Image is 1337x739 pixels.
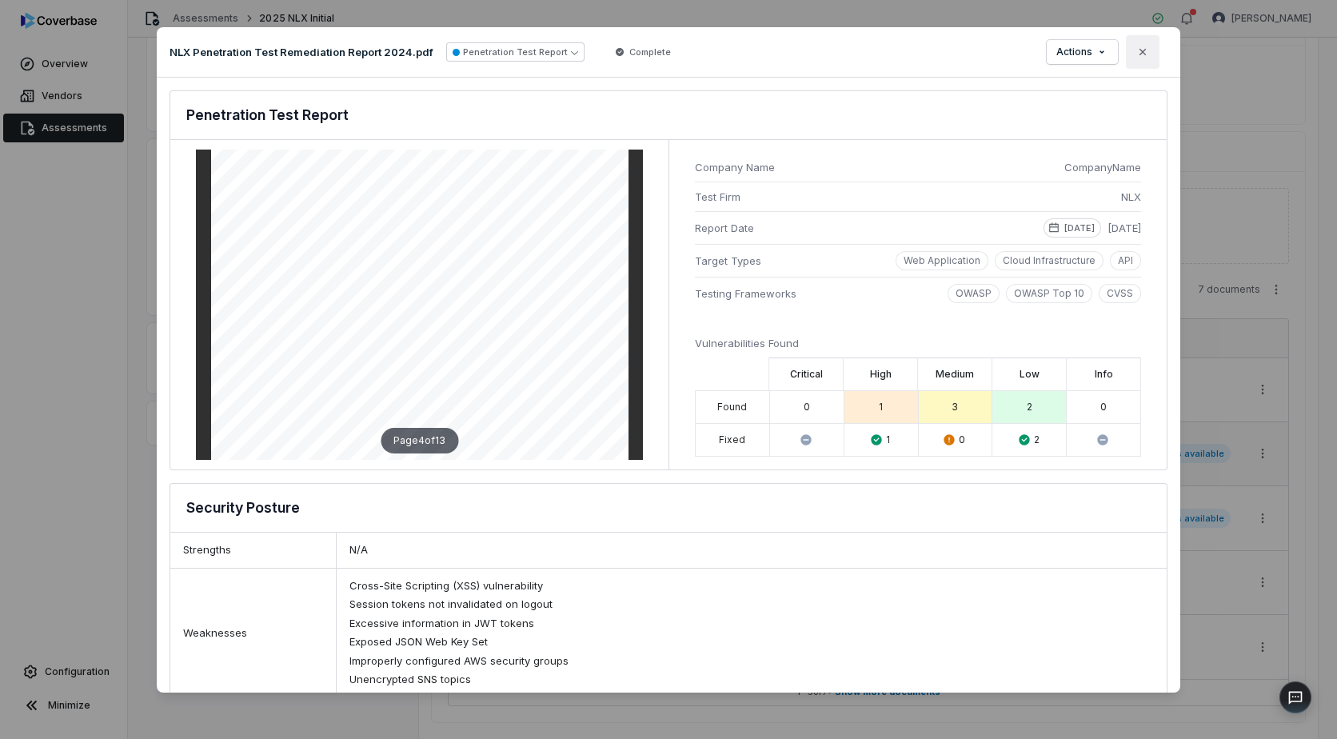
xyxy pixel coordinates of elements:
span: CompanyName [1064,159,1141,175]
p: OWASP [956,287,992,300]
div: 2 [1027,401,1032,413]
div: Weaknesses [170,569,337,697]
span: Complete [629,46,671,58]
div: Found [717,401,747,413]
h3: Penetration Test Report [186,104,349,126]
p: CVSS [1107,287,1133,300]
span: Test Firm [695,189,1108,205]
div: Cross-Site Scripting (XSS) vulnerability [349,578,1154,594]
div: Page 4 of 13 [381,428,458,453]
span: Report Date [695,220,1031,236]
span: Actions [1056,46,1092,58]
p: API [1118,254,1133,267]
span: [DATE] [1108,220,1141,238]
span: Vulnerabilities Found [695,337,799,350]
label: Info [1095,368,1113,381]
button: Actions [1047,40,1118,64]
p: NLX Penetration Test Remediation Report 2024.pdf [170,45,433,59]
label: High [870,368,892,381]
span: NLX [1121,189,1141,205]
div: Strengths [170,533,337,568]
div: Excessive information in JWT tokens [349,616,1154,632]
label: Critical [790,368,823,381]
div: 0 [804,401,810,413]
span: Testing Frameworks [695,286,935,302]
div: Improperly configured AWS security groups [349,653,1154,669]
span: Target Types [695,253,883,269]
div: Unencrypted SNS topics [349,672,1154,688]
h3: Security Posture [186,497,300,519]
div: N/A [337,533,1167,568]
button: Penetration Test Report [446,42,585,62]
div: 1 [872,433,890,446]
span: Company Name [695,159,1052,175]
div: Exposed JSON Web Key Set [349,634,1154,650]
div: Fixed [719,433,745,446]
div: 0 [944,433,965,446]
div: Session tokens not invalidated on logout [349,597,1154,613]
p: Web Application [904,254,980,267]
p: Cloud Infrastructure [1003,254,1096,267]
label: Low [1020,368,1040,381]
div: 0 [1100,401,1107,413]
p: [DATE] [1064,222,1095,234]
div: 2 [1020,433,1040,446]
div: 3 [952,401,958,413]
div: 1 [879,401,883,413]
label: Medium [936,368,974,381]
p: OWASP Top 10 [1014,287,1084,300]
